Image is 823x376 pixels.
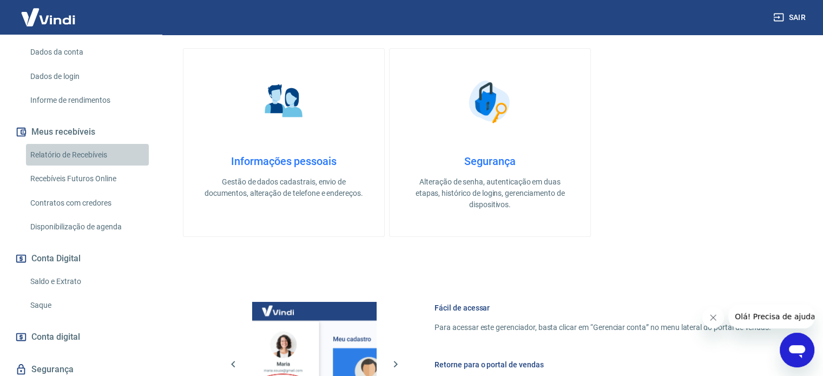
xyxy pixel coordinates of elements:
a: Disponibilização de agenda [26,216,149,238]
a: Recebíveis Futuros Online [26,168,149,190]
button: Meus recebíveis [13,120,149,144]
img: Vindi [13,1,83,34]
span: Olá! Precisa de ajuda? [6,8,91,16]
a: Saque [26,294,149,316]
h4: Informações pessoais [201,155,367,168]
a: Informe de rendimentos [26,89,149,111]
a: SegurançaSegurançaAlteração de senha, autenticação em duas etapas, histórico de logins, gerenciam... [389,48,591,237]
a: Informações pessoaisInformações pessoaisGestão de dados cadastrais, envio de documentos, alteraçã... [183,48,385,237]
span: Conta digital [31,329,80,345]
h4: Segurança [407,155,573,168]
img: Segurança [463,75,517,129]
a: Relatório de Recebíveis [26,144,149,166]
a: Dados da conta [26,41,149,63]
h6: Retorne para o portal de vendas [434,359,771,370]
a: Contratos com credores [26,192,149,214]
iframe: Botão para abrir a janela de mensagens [780,333,814,367]
iframe: Fechar mensagem [702,307,724,328]
iframe: Mensagem da empresa [728,305,814,328]
button: Sair [771,8,810,28]
p: Gestão de dados cadastrais, envio de documentos, alteração de telefone e endereços. [201,176,367,199]
h6: Fácil de acessar [434,302,771,313]
a: Dados de login [26,65,149,88]
button: Conta Digital [13,247,149,271]
img: Informações pessoais [257,75,311,129]
a: Saldo e Extrato [26,271,149,293]
p: Alteração de senha, autenticação em duas etapas, histórico de logins, gerenciamento de dispositivos. [407,176,573,210]
a: Conta digital [13,325,149,349]
p: Para acessar este gerenciador, basta clicar em “Gerenciar conta” no menu lateral do portal de ven... [434,322,771,333]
